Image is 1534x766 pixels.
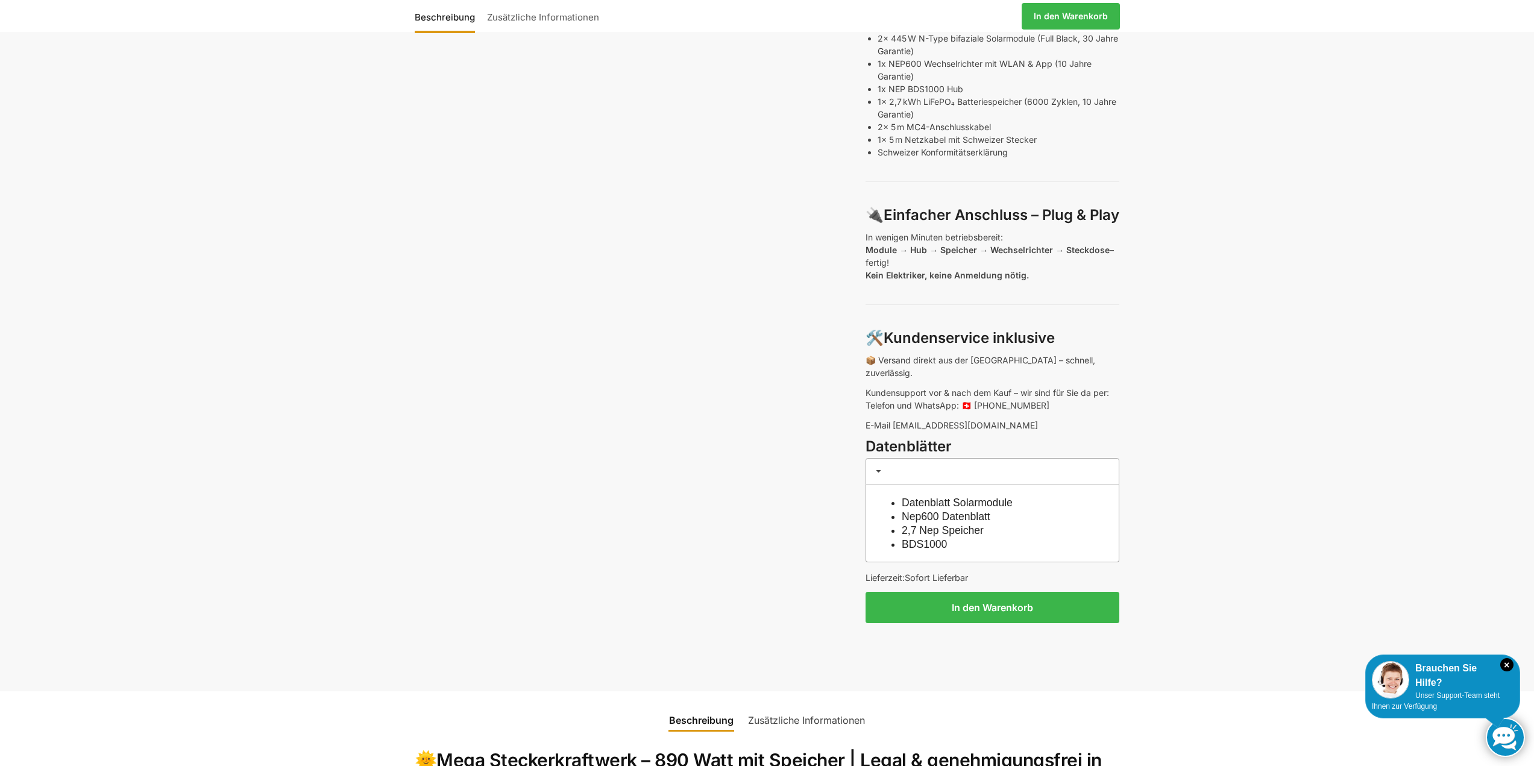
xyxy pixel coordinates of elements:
h3: Datenblätter [866,436,1119,457]
span: Sofort Lieferbar [905,573,968,583]
p: 1x 2,7 kWh LiFePO₄ Batteriespeicher (6000 Zyklen, 10 Jahre Garantie) [878,95,1119,121]
p: 1x 5 m Netzkabel mit Schweizer Stecker [878,133,1119,146]
p: 1x NEP BDS1000 Hub [878,83,1119,95]
h3: 🔌 [866,205,1119,226]
a: Nep600 Datenblatt [902,510,990,523]
p: 📦 Versand direkt aus der [GEOGRAPHIC_DATA] – schnell, zuverlässig. [866,354,1119,379]
a: Zusätzliche Informationen [481,2,605,31]
p: 2x 5 m MC4-Anschlusskabel [878,121,1119,133]
p: 1x NEP600 Wechselrichter mit WLAN & App (10 Jahre Garantie) [878,57,1119,83]
strong: Module → Hub → Speicher → Wechselrichter → Steckdose [866,245,1110,255]
strong: Einfacher Anschluss – Plug & Play [884,206,1119,224]
a: Beschreibung [662,706,741,735]
button: In den Warenkorb [866,592,1119,623]
iframe: Sicherer Rahmen für schnelle Bezahlvorgänge [863,630,1122,664]
a: Beschreibung [415,2,481,31]
a: Datenblatt Solarmodule [902,497,1013,509]
strong: Kein Elektriker, keine Anmeldung nötig. [866,270,1029,280]
a: Zusätzliche Informationen [741,706,872,735]
strong: Kundenservice inklusive [884,329,1055,347]
i: Schließen [1500,658,1514,671]
p: 2x 445 W N-Type bifaziale Solarmodule (Full Black, 30 Jahre Garantie) [878,32,1119,57]
span: Unser Support-Team steht Ihnen zur Verfügung [1372,691,1500,711]
p: In wenigen Minuten betriebsbereit: – fertig! [866,231,1119,281]
p: Kundensupport vor & nach dem Kauf – wir sind für Sie da per: Telefon und WhatsApp: 🇨🇭 [PHONE_NUMBER] [866,386,1119,412]
span: Lieferzeit: [866,573,968,583]
h3: 🛠️ [866,328,1119,349]
img: Customer service [1372,661,1409,699]
p: Schweizer Konformitätserklärung [878,146,1119,159]
a: In den Warenkorb [1022,3,1120,30]
a: BDS1000 [902,538,947,550]
div: Brauchen Sie Hilfe? [1372,661,1514,690]
p: E-Mail [EMAIL_ADDRESS][DOMAIN_NAME] [866,419,1119,432]
a: 2,7 Nep Speicher [902,524,984,536]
